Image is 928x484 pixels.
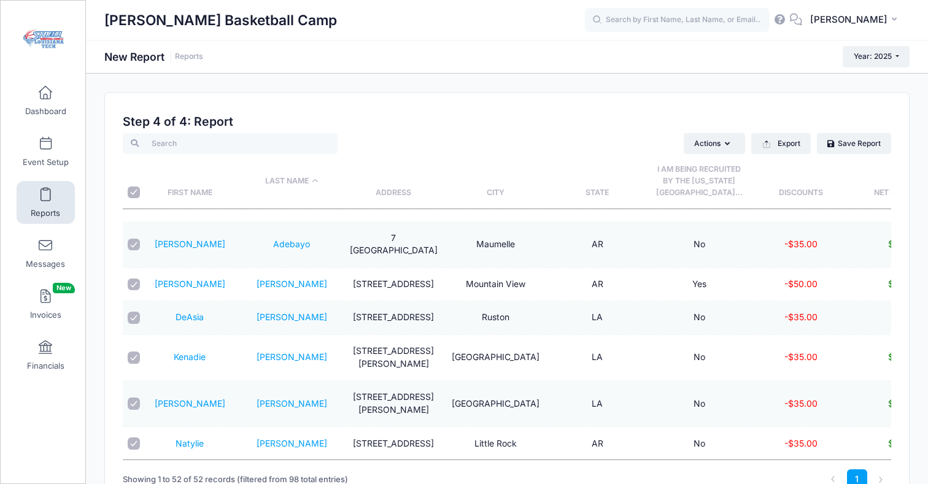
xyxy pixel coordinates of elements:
[648,154,750,209] th: I am being recruited by the Louisiana Tech Univ...: activate to sort column ascending
[25,106,66,117] span: Dashboard
[139,154,241,209] th: First Name: activate to sort column ascending
[444,301,546,334] td: Ruston
[342,301,444,334] td: [STREET_ADDRESS]
[342,221,444,267] td: 7 [GEOGRAPHIC_DATA]
[784,312,818,322] span: -$35.00
[546,427,648,460] td: AR
[444,427,546,460] td: Little Rock
[31,208,60,218] span: Reports
[546,381,648,427] td: LA
[444,268,546,301] td: Mountain View
[888,351,918,362] span: $65.00
[546,301,648,334] td: LA
[1,13,87,71] a: Brooke Stoehr Basketball Camp
[21,19,67,65] img: Brooke Stoehr Basketball Camp
[648,301,750,334] td: No
[546,154,648,209] th: State: activate to sort column ascending
[155,398,225,409] a: [PERSON_NAME]
[123,133,338,154] input: Search
[342,335,444,381] td: [STREET_ADDRESS][PERSON_NAME]
[891,312,915,322] span: $0.00
[17,181,75,224] a: Reports
[648,381,750,427] td: No
[342,268,444,301] td: [STREET_ADDRESS]
[257,312,327,322] a: [PERSON_NAME]
[257,398,327,409] a: [PERSON_NAME]
[241,154,342,209] th: Last Name: activate to sort column descending
[104,50,203,63] h1: New Report
[784,278,818,289] span: -$50.00
[585,8,769,33] input: Search by First Name, Last Name, or Email...
[444,154,546,209] th: City: activate to sort column ascending
[26,259,65,269] span: Messages
[257,438,327,448] a: [PERSON_NAME]
[273,239,310,249] a: Adebayo
[30,310,61,320] span: Invoices
[17,283,75,326] a: InvoicesNew
[17,334,75,377] a: Financials
[684,133,745,154] button: Actions
[123,115,891,129] h2: Step 4 of 4: Report
[53,283,75,293] span: New
[854,52,892,61] span: Year: 2025
[648,268,750,301] td: Yes
[802,6,910,34] button: [PERSON_NAME]
[17,79,75,122] a: Dashboard
[444,335,546,381] td: [GEOGRAPHIC_DATA]
[888,438,918,448] span: $65.00
[648,221,750,267] td: No
[888,278,918,289] span: $50.00
[17,232,75,275] a: Messages
[155,239,225,249] a: [PERSON_NAME]
[648,427,750,460] td: No
[23,157,69,167] span: Event Setup
[257,278,327,289] a: [PERSON_NAME]
[444,221,546,267] td: Maumelle
[546,221,648,267] td: AR
[648,335,750,381] td: No
[810,13,887,26] span: [PERSON_NAME]
[784,398,818,409] span: -$35.00
[817,133,891,154] a: Save Report
[175,52,203,61] a: Reports
[546,268,648,301] td: AR
[342,154,444,209] th: Address: activate to sort column ascending
[342,427,444,460] td: [STREET_ADDRESS]
[104,6,337,34] h1: [PERSON_NAME] Basketball Camp
[784,239,818,249] span: -$35.00
[342,381,444,427] td: [STREET_ADDRESS][PERSON_NAME]
[784,438,818,448] span: -$35.00
[257,351,327,362] a: [PERSON_NAME]
[888,398,918,409] span: $65.00
[656,164,743,196] span: I am being recruited by the Louisiana Tech University Athletics Department:
[444,381,546,427] td: [GEOGRAPHIC_DATA]
[546,335,648,381] td: LA
[176,438,204,448] a: Natylie
[751,133,811,154] button: Export
[155,278,225,289] a: [PERSON_NAME]
[27,361,64,371] span: Financials
[784,351,818,362] span: -$35.00
[888,239,918,249] span: $65.00
[174,351,206,362] a: Kenadie
[176,312,204,322] a: DeAsia
[17,130,75,173] a: Event Setup
[750,154,852,209] th: Discounts: activate to sort column ascending
[843,46,910,67] button: Year: 2025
